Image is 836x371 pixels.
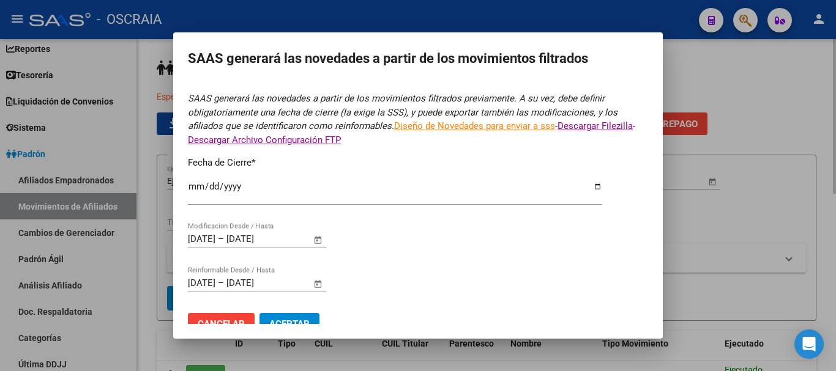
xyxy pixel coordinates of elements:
[394,120,555,131] a: Diseño de Novedades para enviar a sss
[794,329,824,359] div: Open Intercom Messenger
[312,277,326,291] button: Open calendar
[218,277,224,288] span: –
[188,47,648,70] h2: SAAS generará las novedades a partir de los movimientos filtrados
[188,233,215,244] input: Fecha inicio
[188,313,255,335] button: Cancelar
[558,120,633,131] a: Descargar Filezilla
[188,93,618,131] i: SAAS generará las novedades a partir de los movimientos filtrados previamente. A su vez, debe def...
[188,277,215,288] input: Fecha inicio
[226,233,286,244] input: Fecha fin
[198,318,245,329] span: Cancelar
[218,233,224,244] span: –
[269,318,310,329] span: Aceptar
[259,313,319,335] button: Aceptar
[188,92,648,147] p: - -
[226,277,286,288] input: Fecha fin
[312,233,326,247] button: Open calendar
[188,134,341,145] a: Descargar Archivo Configuración FTP
[188,156,648,170] p: Fecha de Cierre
